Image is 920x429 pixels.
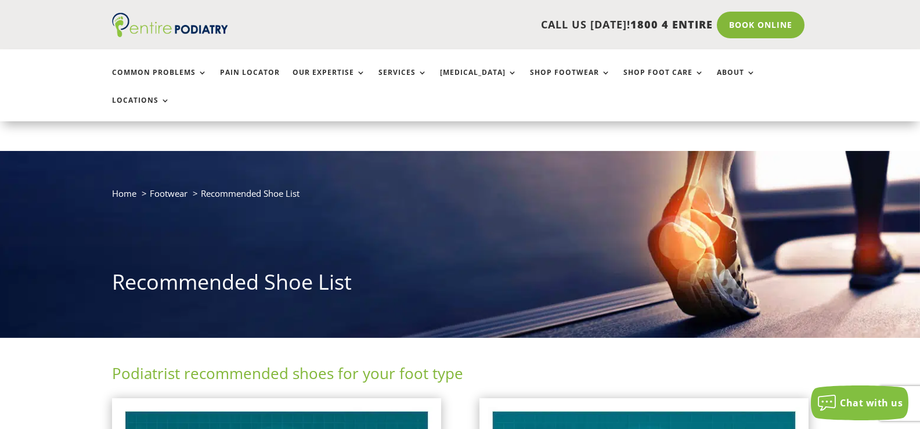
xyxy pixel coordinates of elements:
[220,69,280,93] a: Pain Locator
[378,69,427,93] a: Services
[112,28,228,39] a: Entire Podiatry
[112,186,809,210] nav: breadcrumb
[112,69,207,93] a: Common Problems
[717,12,804,38] a: Book Online
[150,188,187,199] a: Footwear
[112,363,809,390] h2: Podiatrist recommended shoes for your foot type
[201,188,300,199] span: Recommended Shoe List
[840,396,903,409] span: Chat with us
[811,385,908,420] button: Chat with us
[530,69,611,93] a: Shop Footwear
[112,96,170,121] a: Locations
[623,69,704,93] a: Shop Foot Care
[112,268,809,302] h1: Recommended Shoe List
[717,69,756,93] a: About
[630,17,713,31] span: 1800 4 ENTIRE
[112,188,136,199] a: Home
[293,69,366,93] a: Our Expertise
[273,17,713,33] p: CALL US [DATE]!
[112,13,228,37] img: logo (1)
[440,69,517,93] a: [MEDICAL_DATA]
